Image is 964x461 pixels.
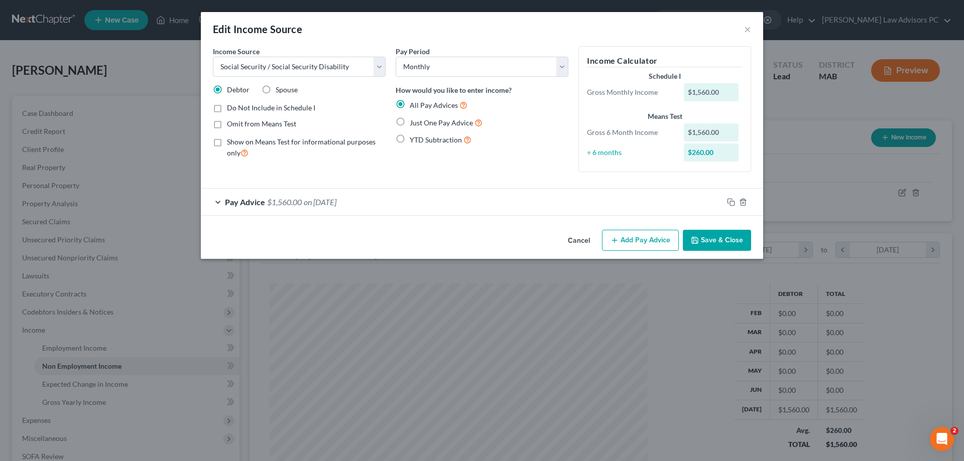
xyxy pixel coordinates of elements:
[267,197,302,207] span: $1,560.00
[684,123,739,141] div: $1,560.00
[582,147,679,158] div: ÷ 6 months
[684,143,739,162] div: $260.00
[582,127,679,137] div: Gross 6 Month Income
[602,230,679,251] button: Add Pay Advice
[410,135,462,144] span: YTD Subtraction
[587,55,743,67] h5: Income Calculator
[410,101,458,109] span: All Pay Advices
[587,71,743,81] div: Schedule I
[227,119,296,128] span: Omit from Means Test
[950,427,958,435] span: 2
[304,197,336,207] span: on [DATE]
[225,197,265,207] span: Pay Advice
[213,22,302,36] div: Edit Income Source
[396,85,512,95] label: How would you like to enter income?
[213,47,260,56] span: Income Source
[684,83,739,101] div: $1,560.00
[930,427,954,451] iframe: Intercom live chat
[683,230,751,251] button: Save & Close
[744,23,751,35] button: ×
[227,85,250,94] span: Debtor
[227,137,376,157] span: Show on Means Test for informational purposes only
[396,46,430,57] label: Pay Period
[560,231,598,251] button: Cancel
[276,85,298,94] span: Spouse
[410,118,473,127] span: Just One Pay Advice
[227,103,315,112] span: Do Not Include in Schedule I
[587,111,743,121] div: Means Test
[582,87,679,97] div: Gross Monthly Income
